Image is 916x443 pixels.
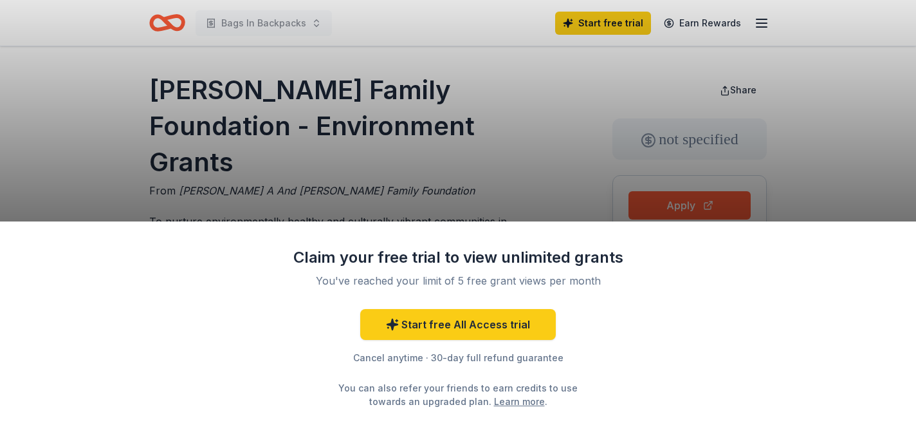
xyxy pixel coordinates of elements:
[291,350,625,366] div: Cancel anytime · 30-day full refund guarantee
[360,309,556,340] a: Start free All Access trial
[306,273,610,288] div: You've reached your limit of 5 free grant views per month
[494,395,545,408] a: Learn more
[291,247,625,268] div: Claim your free trial to view unlimited grants
[327,381,589,408] div: You can also refer your friends to earn credits to use towards an upgraded plan. .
